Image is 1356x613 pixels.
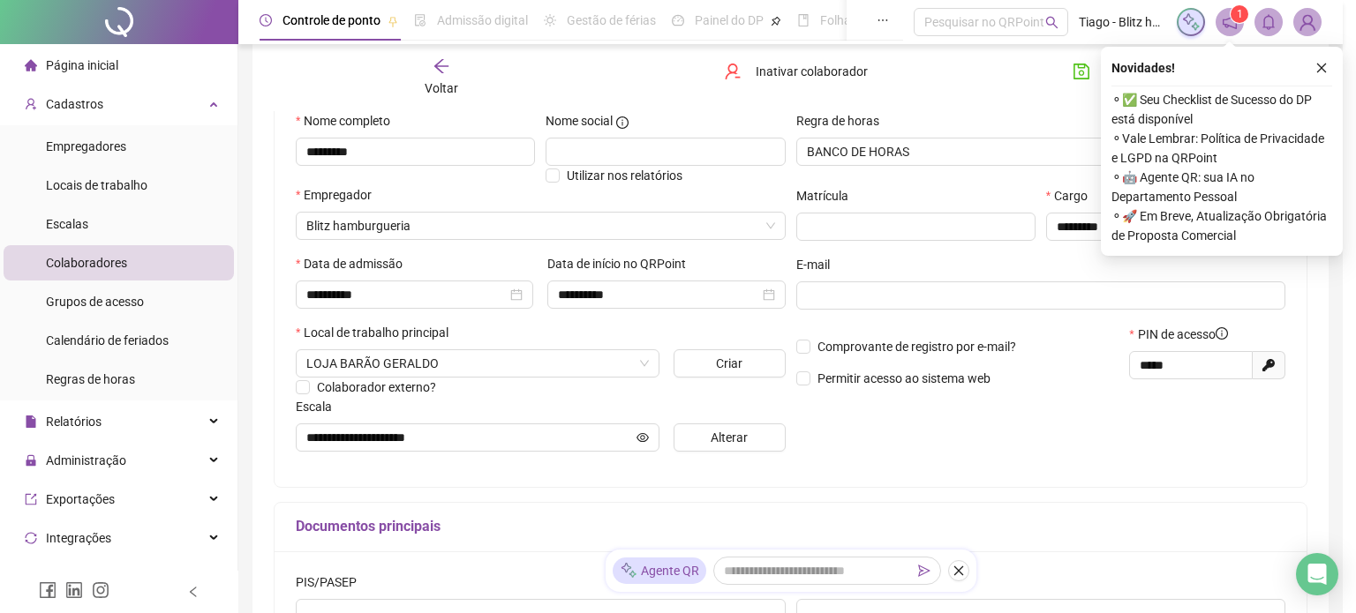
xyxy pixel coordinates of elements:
span: close [1315,62,1328,74]
div: Open Intercom Messenger [1296,553,1338,595]
span: ⚬ ✅ Seu Checklist de Sucesso do DP está disponível [1111,90,1332,129]
span: ⚬ 🚀 Em Breve, Atualização Obrigatória de Proposta Comercial [1111,206,1332,245]
span: ⚬ Vale Lembrar: Política de Privacidade e LGPD na QRPoint [1111,129,1332,168]
span: ⚬ 🤖 Agente QR: sua IA no Departamento Pessoal [1111,168,1332,206]
span: Novidades ! [1111,58,1175,78]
